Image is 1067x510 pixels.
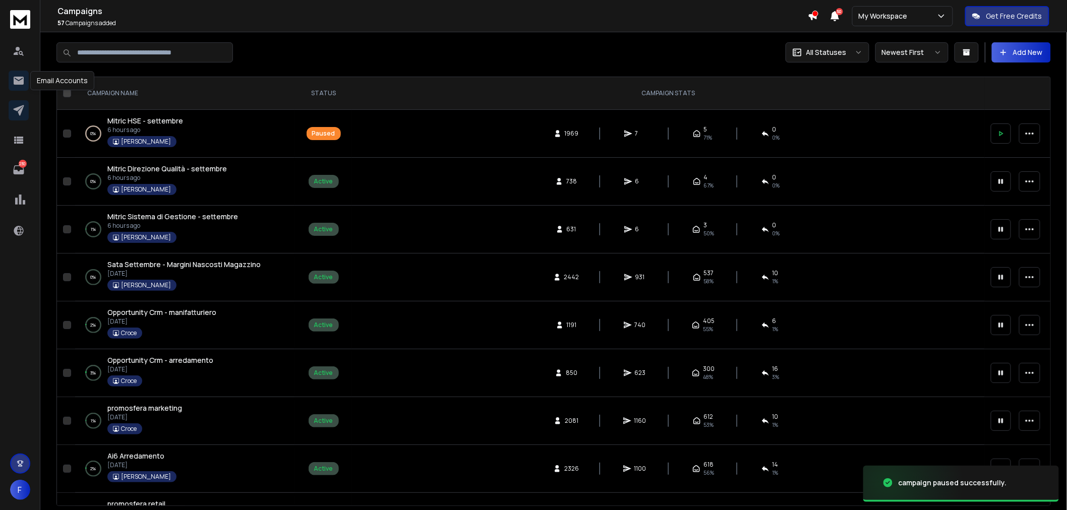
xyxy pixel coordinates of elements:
td: 3%Opportunity Crm - arredamento[DATE]Croce [75,349,295,397]
span: 0 [773,221,777,229]
p: [DATE] [107,461,176,469]
p: 0 % [91,176,96,186]
span: 7 [635,130,645,138]
span: 0 [773,125,777,134]
button: Get Free Credits [965,6,1049,26]
span: 55 % [703,325,713,333]
a: promosfera marketing [107,403,182,413]
span: 0 % [773,134,780,142]
h1: Campaigns [57,5,808,17]
td: 0%Mitric HSE - settembre6 hours ago[PERSON_NAME] [75,110,295,158]
span: 5 [704,125,707,134]
p: 2 % [91,320,96,330]
span: 10 [773,269,779,277]
a: 230 [9,160,29,180]
div: Active [314,417,333,425]
td: 0%Mitric Direzione Qualità - settembre6 hours ago[PERSON_NAME] [75,158,295,206]
span: 1191 [567,321,577,329]
p: [PERSON_NAME] [121,473,171,481]
span: 1100 [634,465,646,473]
th: STATUS [295,77,352,110]
a: Mitric HSE - settembre [107,116,183,126]
span: 1 % [773,469,779,477]
span: 3 [703,221,707,229]
th: CAMPAIGN NAME [75,77,295,110]
span: 10 [773,413,779,421]
span: 16 [773,365,779,373]
p: 0 % [91,129,96,139]
span: 58 % [704,277,714,285]
p: 2 % [91,464,96,474]
button: Add New [992,42,1051,62]
span: 6 [635,177,645,185]
span: 1 % [773,421,779,429]
p: Get Free Credits [986,11,1042,21]
span: Sata Settembre - Margini Nascosti Magazzino [107,260,261,269]
span: promosfera marketing [107,403,182,413]
div: Active [314,177,333,185]
span: Mitric Direzione Qualità - settembre [107,164,227,173]
span: Opportunity Crm - manifatturiero [107,307,216,317]
p: 230 [19,160,27,168]
span: 738 [566,177,577,185]
span: 623 [635,369,646,377]
span: 50 [836,8,843,15]
span: 48 % [703,373,713,381]
div: Active [314,225,333,233]
img: logo [10,10,30,29]
p: My Workspace [859,11,912,21]
td: 1%promosfera marketing[DATE]Croce [75,397,295,445]
span: 2326 [564,465,579,473]
span: 740 [635,321,646,329]
span: 6 [635,225,645,233]
span: 0 [773,173,777,181]
p: [PERSON_NAME] [121,281,171,289]
p: Croce [121,329,137,337]
div: Active [314,465,333,473]
span: Opportunity Crm - arredamento [107,355,213,365]
p: [PERSON_NAME] [121,185,171,194]
td: 2%Opportunity Crm - manifatturiero[DATE]Croce [75,301,295,349]
span: 67 % [704,181,714,189]
p: 1 % [91,416,96,426]
span: Mitric Sistema di Gestione - settembre [107,212,238,221]
a: promosfera retail [107,499,165,509]
button: Newest First [875,42,949,62]
p: [DATE] [107,413,182,421]
a: Mitric Direzione Qualità - settembre [107,164,227,174]
p: [DATE] [107,270,261,278]
span: 2442 [564,273,579,281]
span: 618 [703,461,714,469]
span: 1 % [773,277,779,285]
span: 4 [704,173,708,181]
p: [DATE] [107,365,213,373]
span: 1 % [773,325,779,333]
span: 57 [57,19,65,27]
span: 931 [635,273,645,281]
p: Croce [121,377,137,385]
td: 0%Sata Settembre - Margini Nascosti Magazzino[DATE][PERSON_NAME] [75,253,295,301]
span: 1969 [565,130,579,138]
span: 56 % [703,469,714,477]
p: Campaigns added [57,19,808,27]
div: Active [314,273,333,281]
p: 3 % [91,368,96,378]
span: 50 % [703,229,714,237]
button: F [10,480,30,500]
div: Active [314,321,333,329]
span: 71 % [704,134,713,142]
a: Ai6 Arredamento [107,451,164,461]
p: 6 hours ago [107,126,183,134]
td: 2%Ai6 Arredamento[DATE][PERSON_NAME] [75,445,295,493]
p: [PERSON_NAME] [121,233,171,241]
span: 3 % [773,373,780,381]
span: 2081 [565,417,578,425]
p: 6 hours ago [107,222,238,230]
p: 0 % [91,272,96,282]
span: 300 [703,365,715,373]
div: Email Accounts [30,71,94,90]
